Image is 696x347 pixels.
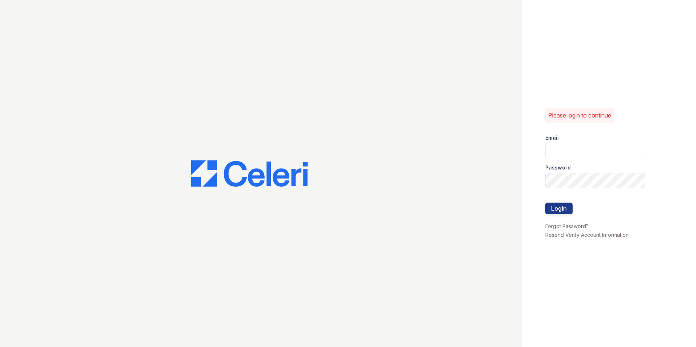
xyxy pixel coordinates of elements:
label: Email [545,134,559,141]
a: Resend Verify Account Information [545,232,629,238]
label: Password [545,164,571,171]
p: Please login to continue [548,111,611,120]
a: Forgot Password? [545,223,589,229]
img: CE_Logo_Blue-a8612792a0a2168367f1c8372b55b34899dd931a85d93a1a3d3e32e68fde9ad4.png [191,160,308,187]
button: Login [545,203,573,214]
